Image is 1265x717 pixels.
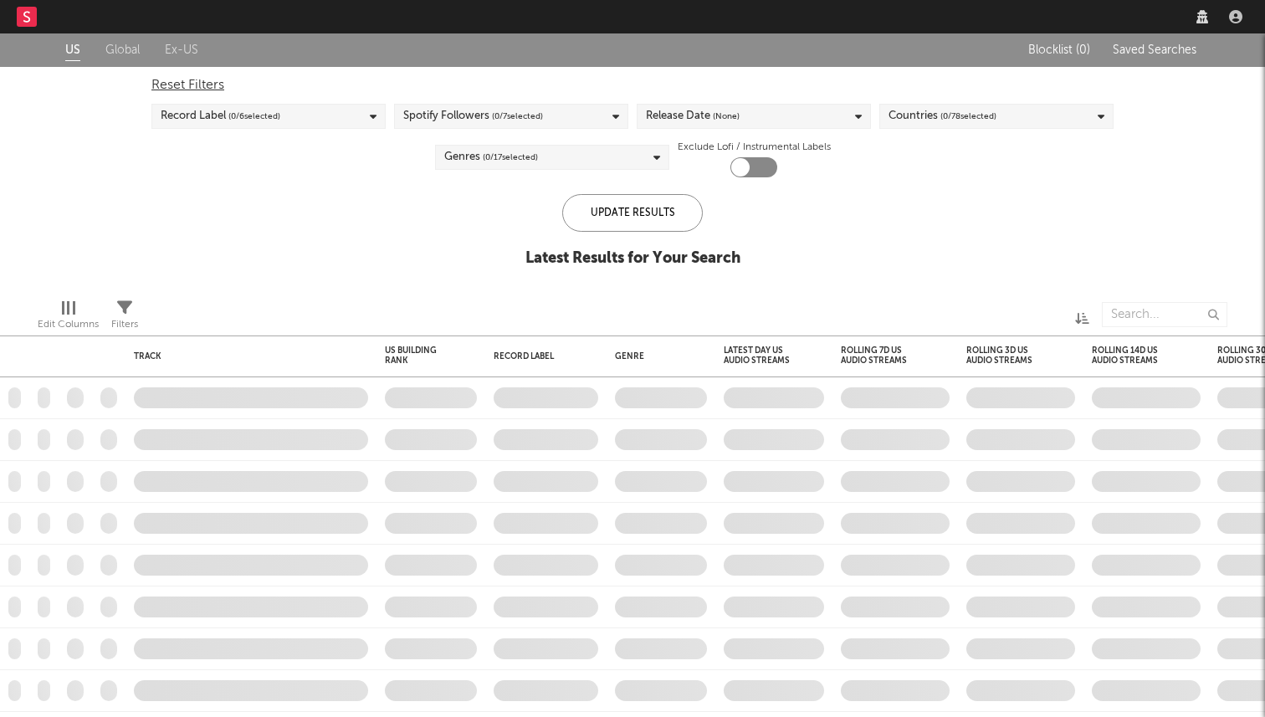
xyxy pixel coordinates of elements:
input: Search... [1102,302,1227,327]
span: Blocklist [1028,44,1090,56]
span: ( 0 ) [1076,44,1090,56]
div: Rolling 7D US Audio Streams [841,346,924,366]
span: ( 0 / 7 selected) [492,106,543,126]
div: Filters [111,294,138,342]
a: US [65,40,80,61]
div: Filters [111,315,138,335]
div: Genres [444,147,538,167]
div: Record Label [161,106,280,126]
div: US Building Rank [385,346,452,366]
div: Spotify Followers [403,106,543,126]
span: ( 0 / 78 selected) [940,106,996,126]
span: Saved Searches [1113,44,1200,56]
div: Countries [889,106,996,126]
div: Latest Results for Your Search [525,248,740,269]
span: ( 0 / 6 selected) [228,106,280,126]
div: Record Label [494,351,573,361]
span: (None) [713,106,740,126]
span: ( 0 / 17 selected) [483,147,538,167]
label: Exclude Lofi / Instrumental Labels [678,137,831,157]
div: Edit Columns [38,294,99,342]
div: Rolling 14D US Audio Streams [1092,346,1175,366]
div: Release Date [646,106,740,126]
a: Global [105,40,140,61]
div: Rolling 3D US Audio Streams [966,346,1050,366]
div: Track [134,351,360,361]
button: Saved Searches [1108,44,1200,57]
div: Update Results [562,194,703,232]
div: Edit Columns [38,315,99,335]
div: Latest Day US Audio Streams [724,346,799,366]
div: Genre [615,351,699,361]
div: Reset Filters [151,75,1114,95]
a: Ex-US [165,40,198,61]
